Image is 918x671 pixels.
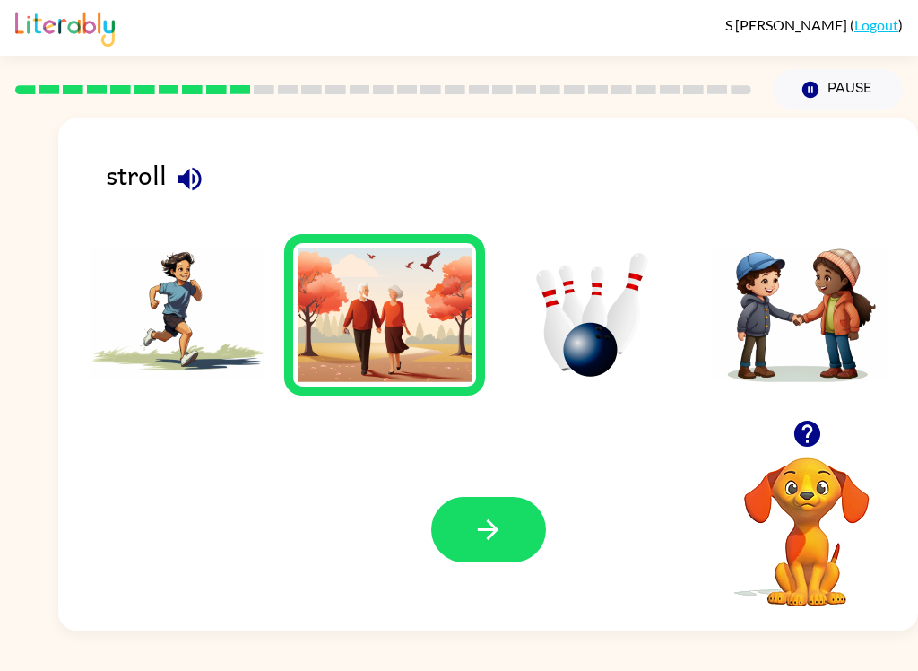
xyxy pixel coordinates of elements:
[717,430,896,609] video: Your browser must support playing .mp4 files to use Literably. Please try using another browser.
[90,248,264,382] img: Answer choice 1
[713,248,887,382] img: Answer choice 4
[773,69,903,110] button: Pause
[854,16,898,33] a: Logout
[15,7,115,47] img: Literably
[106,154,918,211] div: stroll
[725,16,850,33] span: S [PERSON_NAME]
[506,248,680,382] img: Answer choice 3
[725,16,903,33] div: ( )
[298,248,472,382] img: Answer choice 2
